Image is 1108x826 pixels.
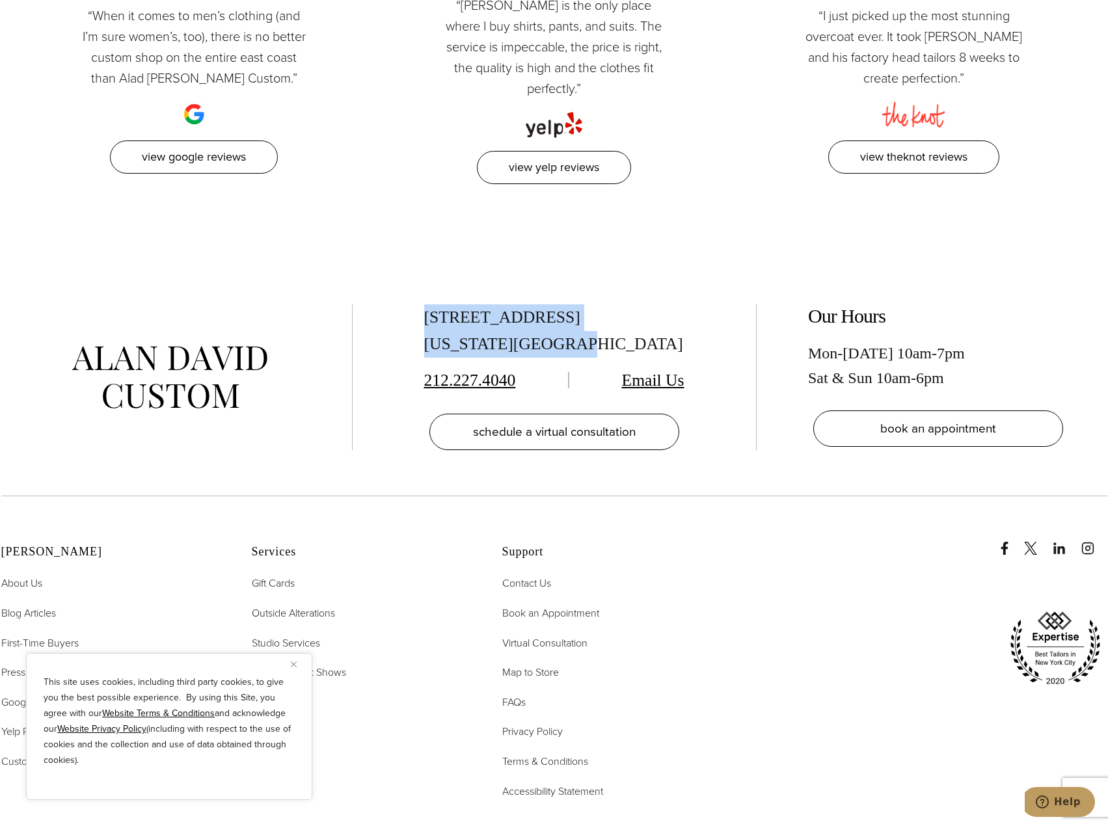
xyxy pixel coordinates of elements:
a: View Google Reviews [110,140,278,174]
a: Website Terms & Conditions [102,706,215,720]
span: Privacy Policy [502,724,563,739]
span: Terms & Conditions [502,754,588,769]
span: Gift Cards [252,576,295,591]
span: Contact Us [502,576,551,591]
img: expertise, best tailors in new york city 2020 [1003,607,1107,690]
span: FAQs [502,695,526,710]
img: alan david custom [72,346,267,409]
h2: Services [252,545,470,559]
a: FAQs [502,694,526,711]
span: Custom Suit Guide [1,754,84,769]
span: Map to Store [502,665,559,680]
span: First-Time Buyers [1,635,79,650]
p: This site uses cookies, including third party cookies, to give you the best possible experience. ... [44,674,295,768]
span: About Us [1,576,42,591]
div: Mon-[DATE] 10am-7pm Sat & Sun 10am-6pm [808,341,1068,391]
div: [STREET_ADDRESS] [US_STATE][GEOGRAPHIC_DATA] [424,304,684,358]
a: Facebook [998,529,1021,555]
a: instagram [1081,529,1107,555]
span: Blog Articles [1,606,56,620]
a: Accessibility Statement [502,783,603,800]
span: Google Reviews [1,695,74,710]
span: Yelp Reviews [1,724,61,739]
span: book an appointment [880,419,996,438]
img: the knot [882,88,945,127]
a: Book an Appointment [502,605,599,622]
a: Gift Cards [252,575,295,592]
iframe: profile [5,19,203,119]
a: Website Privacy Policy [57,722,146,736]
a: First-Time Buyers [1,635,79,652]
a: Outside Alterations [252,605,335,622]
a: Custom Suit Guide [1,753,84,770]
img: google [181,88,207,127]
a: Virtual Consultation [502,635,588,652]
iframe: Opens a widget where you can chat to one of our agents [1025,787,1095,819]
a: schedule a virtual consultation [429,414,679,450]
h2: Our Hours [808,304,1068,328]
a: Yelp Reviews [1,723,61,740]
nav: Support Footer Nav [502,575,720,799]
a: 212.227.4040 [424,371,516,390]
button: Close [291,656,306,672]
nav: Alan David Footer Nav [1,575,219,769]
p: “I just picked up the most stunning overcoat ever. It took [PERSON_NAME] and his factory head tai... [800,5,1028,88]
a: Map to Store [502,664,559,681]
a: Terms & Conditions [502,753,588,770]
a: View TheKnot Reviews [828,140,999,174]
span: Book an Appointment [502,606,599,620]
a: linkedin [1053,529,1079,555]
span: schedule a virtual consultation [473,422,636,441]
a: Contact Us [502,575,551,592]
a: About Us [1,575,42,592]
a: Privacy Policy [502,723,563,740]
h2: [PERSON_NAME] [1,545,219,559]
img: yelp [526,99,583,138]
span: Outside Alterations [252,606,335,620]
a: Email Us [622,371,684,390]
a: View Yelp Reviews [477,151,631,184]
h2: Support [502,545,720,559]
span: Studio Services [252,635,320,650]
p: “When it comes to men’s clothing (and I’m sure women’s, too), there is no better custom shop on t... [80,5,308,88]
a: book an appointment [813,410,1063,447]
a: x/twitter [1024,529,1050,555]
nav: Services Footer Nav [252,575,470,680]
span: Virtual Consultation [502,635,588,650]
a: Press [1,664,25,681]
a: Studio Services [252,635,320,652]
span: Accessibility Statement [502,784,603,799]
span: Press [1,665,25,680]
a: Blog Articles [1,605,56,622]
img: Close [291,661,297,667]
a: Google Reviews [1,694,74,711]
